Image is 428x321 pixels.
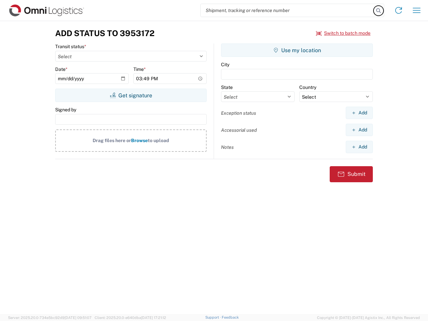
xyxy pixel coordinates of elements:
[221,62,229,68] label: City
[65,316,92,320] span: [DATE] 09:51:07
[316,28,370,39] button: Switch to batch mode
[55,43,86,49] label: Transit status
[221,127,257,133] label: Accessorial used
[133,66,146,72] label: Time
[205,315,222,319] a: Support
[299,84,316,90] label: Country
[141,316,166,320] span: [DATE] 17:21:12
[95,316,166,320] span: Client: 2025.20.0-e640dba
[201,4,374,17] input: Shipment, tracking or reference number
[346,124,373,136] button: Add
[330,166,373,182] button: Submit
[55,107,76,113] label: Signed by
[221,110,256,116] label: Exception status
[55,89,207,102] button: Get signature
[221,84,233,90] label: State
[221,43,373,57] button: Use my location
[346,141,373,153] button: Add
[55,28,154,38] h3: Add Status to 3953172
[55,66,68,72] label: Date
[8,316,92,320] span: Server: 2025.20.0-734e5bc92d9
[131,138,148,143] span: Browse
[221,144,234,150] label: Notes
[317,315,420,321] span: Copyright © [DATE]-[DATE] Agistix Inc., All Rights Reserved
[222,315,239,319] a: Feedback
[93,138,131,143] span: Drag files here or
[346,107,373,119] button: Add
[148,138,169,143] span: to upload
